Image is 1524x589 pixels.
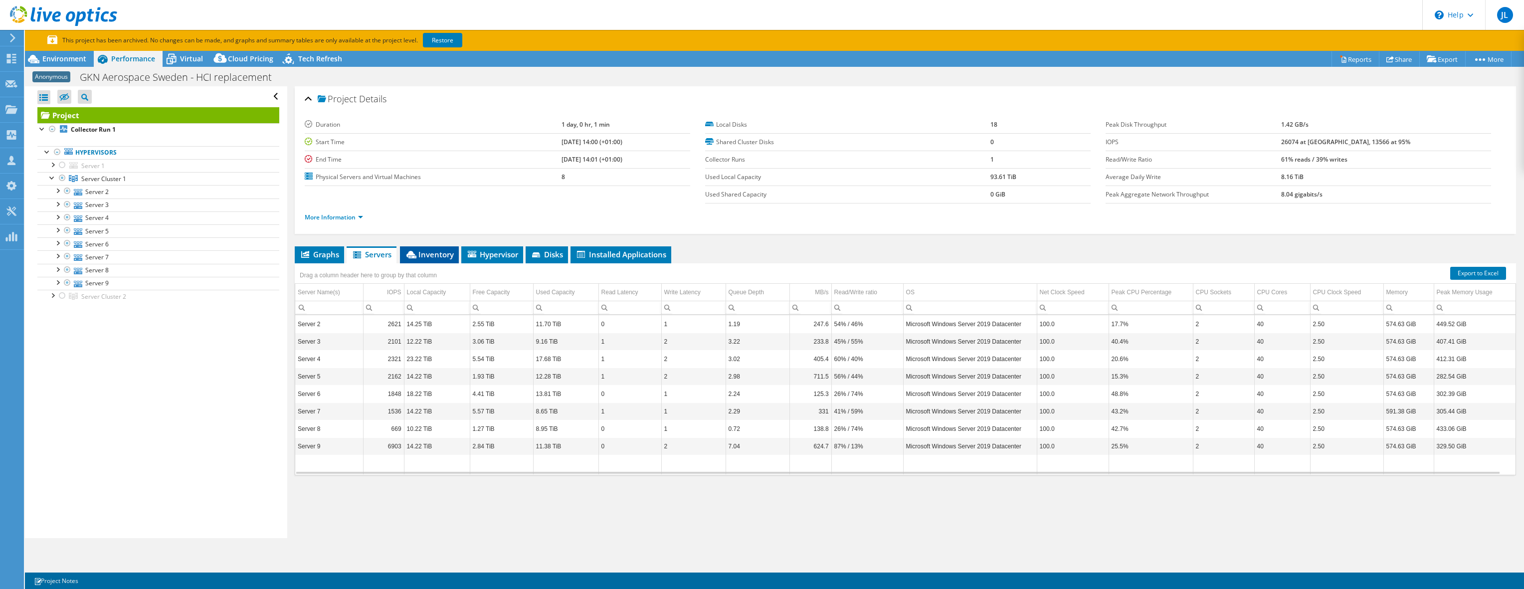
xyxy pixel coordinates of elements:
[789,402,831,420] td: Column MB/s, Value 331
[1419,51,1466,67] a: Export
[404,284,470,301] td: Local Capacity Column
[598,385,661,402] td: Column Read Latency, Value 0
[1254,437,1310,455] td: Column CPU Cores, Value 40
[387,286,401,298] div: IOPS
[470,315,533,333] td: Column Free Capacity, Value 2.55 TiB
[726,315,789,333] td: Column Queue Depth, Value 1.19
[1310,368,1383,385] td: Column CPU Clock Speed, Value 2.50
[1437,286,1493,298] div: Peak Memory Usage
[470,385,533,402] td: Column Free Capacity, Value 4.41 TiB
[1310,402,1383,420] td: Column CPU Clock Speed, Value 2.50
[466,249,518,259] span: Hypervisor
[1254,402,1310,420] td: Column CPU Cores, Value 40
[404,315,470,333] td: Column Local Capacity, Value 14.25 TiB
[1037,301,1109,314] td: Column Net Clock Speed, Filter cell
[81,162,105,170] span: Server 1
[1383,333,1434,350] td: Column Memory, Value 574.63 GiB
[726,350,789,368] td: Column Queue Depth, Value 3.02
[1386,286,1408,298] div: Memory
[906,286,915,298] div: OS
[661,333,726,350] td: Column Write Latency, Value 2
[71,125,116,134] b: Collector Run 1
[470,301,533,314] td: Column Free Capacity, Filter cell
[1383,385,1434,402] td: Column Memory, Value 574.63 GiB
[1465,51,1512,67] a: More
[598,437,661,455] td: Column Read Latency, Value 0
[1434,350,1516,368] td: Column Peak Memory Usage, Value 412.31 GiB
[661,350,726,368] td: Column Write Latency, Value 2
[575,249,666,259] span: Installed Applications
[789,301,831,314] td: Column MB/s, Filter cell
[598,284,661,301] td: Read Latency Column
[533,420,598,437] td: Column Used Capacity, Value 8.95 TiB
[404,437,470,455] td: Column Local Capacity, Value 14.22 TiB
[789,437,831,455] td: Column MB/s, Value 624.7
[1332,51,1379,67] a: Reports
[1109,420,1193,437] td: Column Peak CPU Percentage, Value 42.7%
[533,315,598,333] td: Column Used Capacity, Value 11.70 TiB
[470,284,533,301] td: Free Capacity Column
[42,54,86,63] span: Environment
[1109,385,1193,402] td: Column Peak CPU Percentage, Value 48.8%
[726,368,789,385] td: Column Queue Depth, Value 2.98
[37,198,279,211] a: Server 3
[295,402,363,420] td: Column Server Name(s), Value Server 7
[1193,437,1254,455] td: Column CPU Sockets, Value 2
[305,120,562,130] label: Duration
[1193,301,1254,314] td: Column CPU Sockets, Filter cell
[473,286,510,298] div: Free Capacity
[295,437,363,455] td: Column Server Name(s), Value Server 9
[37,146,279,159] a: Hypervisors
[661,385,726,402] td: Column Write Latency, Value 1
[1310,333,1383,350] td: Column CPU Clock Speed, Value 2.50
[228,54,273,63] span: Cloud Pricing
[1193,420,1254,437] td: Column CPU Sockets, Value 2
[1313,286,1361,298] div: CPU Clock Speed
[1383,315,1434,333] td: Column Memory, Value 574.63 GiB
[37,290,279,303] a: Server Cluster 2
[1193,402,1254,420] td: Column CPU Sockets, Value 2
[598,315,661,333] td: Column Read Latency, Value 0
[404,301,470,314] td: Column Local Capacity, Filter cell
[295,284,363,301] td: Server Name(s) Column
[1281,173,1304,181] b: 8.16 TiB
[661,402,726,420] td: Column Write Latency, Value 1
[363,437,404,455] td: Column IOPS, Value 6903
[1040,286,1085,298] div: Net Clock Speed
[726,284,789,301] td: Queue Depth Column
[1037,315,1109,333] td: Column Net Clock Speed, Value 100.0
[990,173,1016,181] b: 93.61 TiB
[1281,155,1347,164] b: 61% reads / 39% writes
[990,155,994,164] b: 1
[32,71,70,82] span: Anonymous
[1254,368,1310,385] td: Column CPU Cores, Value 40
[729,286,764,298] div: Queue Depth
[1383,420,1434,437] td: Column Memory, Value 574.63 GiB
[831,368,903,385] td: Column Read/Write ratio, Value 56% / 44%
[295,333,363,350] td: Column Server Name(s), Value Server 3
[601,286,638,298] div: Read Latency
[423,33,462,47] a: Restore
[295,315,363,333] td: Column Server Name(s), Value Server 2
[1112,286,1172,298] div: Peak CPU Percentage
[1434,385,1516,402] td: Column Peak Memory Usage, Value 302.39 GiB
[404,350,470,368] td: Column Local Capacity, Value 23.22 TiB
[363,350,404,368] td: Column IOPS, Value 2321
[363,284,404,301] td: IOPS Column
[1109,333,1193,350] td: Column Peak CPU Percentage, Value 40.4%
[298,286,340,298] div: Server Name(s)
[1434,315,1516,333] td: Column Peak Memory Usage, Value 449.52 GiB
[661,315,726,333] td: Column Write Latency, Value 1
[1106,137,1281,147] label: IOPS
[789,315,831,333] td: Column MB/s, Value 247.6
[903,368,1037,385] td: Column OS, Value Microsoft Windows Server 2019 Datacenter
[661,437,726,455] td: Column Write Latency, Value 2
[1193,333,1254,350] td: Column CPU Sockets, Value 2
[37,159,279,172] a: Server 1
[1434,301,1516,314] td: Column Peak Memory Usage, Filter cell
[1310,420,1383,437] td: Column CPU Clock Speed, Value 2.50
[831,333,903,350] td: Column Read/Write ratio, Value 45% / 55%
[789,420,831,437] td: Column MB/s, Value 138.8
[705,155,990,165] label: Collector Runs
[661,284,726,301] td: Write Latency Column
